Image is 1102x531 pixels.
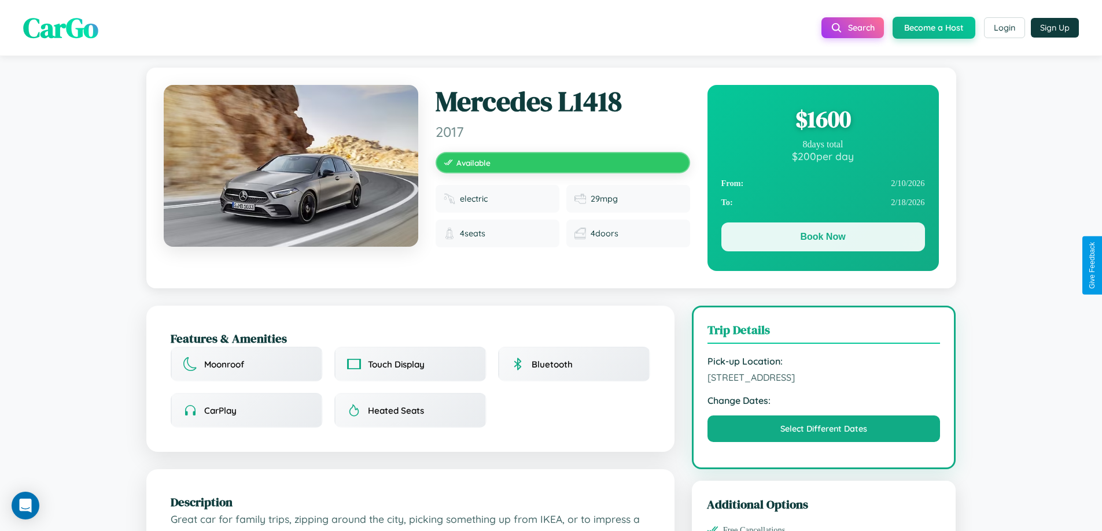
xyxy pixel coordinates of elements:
h3: Trip Details [707,321,941,344]
span: 4 doors [591,228,618,239]
span: Available [456,158,491,168]
h2: Description [171,493,650,510]
img: Fuel efficiency [574,193,586,205]
button: Select Different Dates [707,415,941,442]
div: Open Intercom Messenger [12,492,39,519]
button: Search [821,17,884,38]
button: Sign Up [1031,18,1079,38]
button: Become a Host [893,17,975,39]
span: electric [460,194,488,204]
span: Search [848,23,875,33]
span: [STREET_ADDRESS] [707,372,941,383]
span: Moonroof [204,359,244,370]
h3: Additional Options [707,496,941,513]
span: Bluetooth [532,359,573,370]
img: Mercedes L1418 2017 [164,85,418,247]
strong: To: [721,198,733,207]
span: 4 seats [460,228,485,239]
div: $ 1600 [721,103,925,135]
button: Book Now [721,222,925,251]
span: CarGo [23,9,98,47]
img: Seats [444,228,455,239]
span: 29 mpg [591,194,618,204]
strong: From: [721,179,744,188]
strong: Change Dates: [707,395,941,406]
div: $ 200 per day [721,150,925,162]
span: Heated Seats [368,405,424,416]
h1: Mercedes L1418 [436,85,690,118]
span: CarPlay [204,405,237,416]
img: Doors [574,228,586,239]
div: 2 / 10 / 2026 [721,174,925,193]
span: Touch Display [368,359,425,370]
img: Fuel type [444,193,455,205]
span: 2017 [436,123,690,140]
div: Give Feedback [1088,242,1096,289]
div: 8 days total [721,139,925,150]
div: 2 / 18 / 2026 [721,193,925,212]
h2: Features & Amenities [171,330,650,347]
strong: Pick-up Location: [707,355,941,367]
button: Login [984,17,1025,38]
